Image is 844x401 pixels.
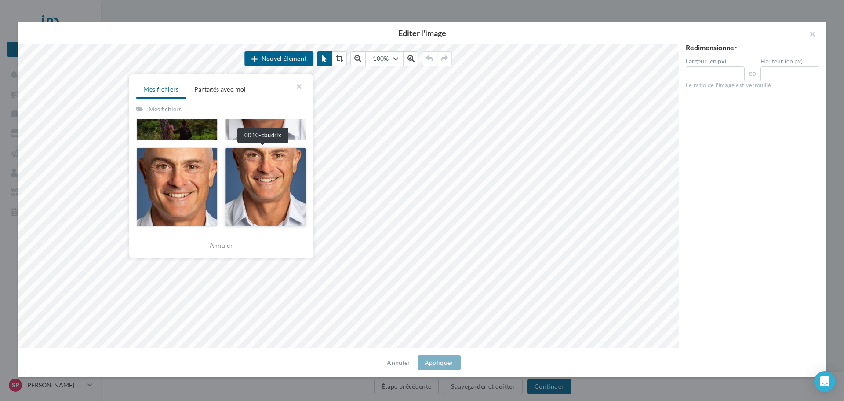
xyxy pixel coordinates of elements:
div: Redimensionner [686,44,819,51]
span: Partagés avec moi [194,85,246,93]
label: Hauteur (en px) [760,58,819,64]
button: Appliquer [418,355,461,370]
button: Annuler [206,240,236,251]
div: Le ratio de l'image est verrouillé [686,81,819,89]
label: Largeur (en px) [686,58,745,64]
div: Mes fichiers [149,105,182,114]
button: Annuler [383,357,414,368]
button: 100% [365,51,403,66]
div: Open Intercom Messenger [814,371,835,392]
button: Nouvel élément [244,51,313,66]
h2: Editer l'image [32,29,812,37]
div: 0010-daudrix [237,128,288,143]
